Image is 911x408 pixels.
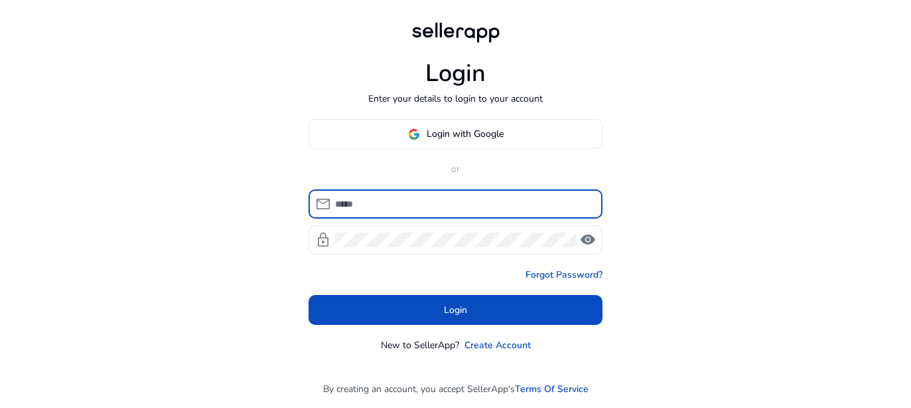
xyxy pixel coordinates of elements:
[526,268,602,282] a: Forgot Password?
[444,303,467,317] span: Login
[309,162,602,176] p: or
[315,196,331,212] span: mail
[408,128,420,140] img: google-logo.svg
[315,232,331,248] span: lock
[368,92,543,106] p: Enter your details to login to your account
[580,232,596,248] span: visibility
[309,295,602,325] button: Login
[425,59,486,88] h1: Login
[427,127,504,141] span: Login with Google
[309,119,602,149] button: Login with Google
[464,338,531,352] a: Create Account
[515,382,589,396] a: Terms Of Service
[381,338,459,352] p: New to SellerApp?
